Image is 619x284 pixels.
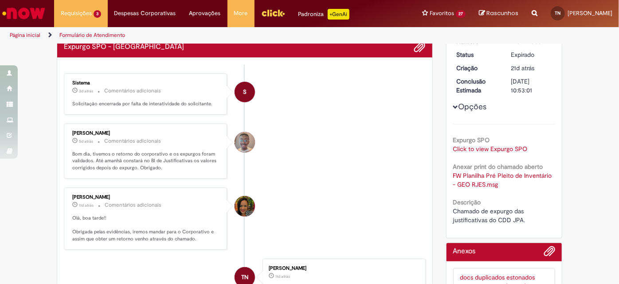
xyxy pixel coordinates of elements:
p: Olá, boa tarde!! Obrigada pelas evidências, iremos mandar para o Corporativo e assim que obter um... [72,215,220,243]
b: Expurgo SPO [453,136,490,144]
span: 21d atrás [511,64,534,72]
div: [PERSON_NAME] [72,131,220,136]
span: Aprovações [189,9,221,18]
b: Descrição [453,198,481,206]
p: +GenAi [328,9,349,20]
span: TN [555,10,561,16]
div: [PERSON_NAME] [72,195,220,200]
a: Formulário de Atendimento [59,32,125,39]
h2: Expurgo SPO - Risco Histórico de tíquete [64,43,184,51]
small: Comentários adicionais [105,201,161,209]
a: Página inicial [10,32,40,39]
div: 08/09/2025 16:33:53 [511,64,552,72]
span: 3d atrás [79,88,93,94]
a: Click to view Expurgo SPO [453,145,528,153]
p: Solicitação encerrada por falta de interatividade do solicitante. [72,100,220,108]
div: Israel Candido Rodrigues Lopes [235,132,255,152]
ul: Trilhas de página [7,27,406,44]
span: Despesas Corporativas [114,9,176,18]
div: [DATE] 10:53:01 [511,77,552,95]
span: Chamado de expurgo das justificativas do CDD JPA. [453,207,526,224]
img: ServiceNow [1,4,47,22]
span: Rascunhos [486,9,518,17]
span: 11d atrás [79,203,94,208]
div: [PERSON_NAME] [269,266,416,271]
dt: Criação [450,64,505,72]
button: Adicionar anexos [544,245,555,261]
span: Favoritos [430,9,454,18]
dt: Status [450,50,505,59]
small: Comentários adicionais [104,137,161,145]
span: S [243,81,247,103]
div: Padroniza [298,9,349,20]
img: click_logo_yellow_360x200.png [261,6,285,20]
a: Rascunhos [479,9,518,18]
time: 25/09/2025 09:32:03 [79,139,93,144]
span: 5d atrás [79,139,93,144]
div: System [235,82,255,102]
a: Download de FW Planilha Pré Pleito de Inventário - GEO RJES.msg [453,172,554,188]
div: Expirado [511,50,552,59]
div: Bruna Pereira Machado [235,196,255,216]
span: Requisições [61,9,92,18]
b: Anexar print do chamado aberto [453,163,543,171]
dt: Conclusão Estimada [450,77,505,95]
time: 18/09/2025 16:15:46 [275,274,290,279]
button: Adicionar anexos [414,41,426,53]
span: 11d atrás [275,274,290,279]
span: [PERSON_NAME] [568,9,612,17]
p: Bom dia, tivemos o retorno do corporativo e os expurgos foram validados. Até amanhã constará no B... [72,151,220,172]
time: 26/09/2025 15:27:46 [79,88,93,94]
small: Comentários adicionais [104,87,161,95]
h2: Anexos [453,248,476,256]
time: 08/09/2025 16:33:53 [511,64,534,72]
span: 3 [94,10,101,18]
span: More [234,9,248,18]
div: Sistema [72,80,220,86]
span: 27 [456,10,466,18]
time: 18/09/2025 17:27:46 [79,203,94,208]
